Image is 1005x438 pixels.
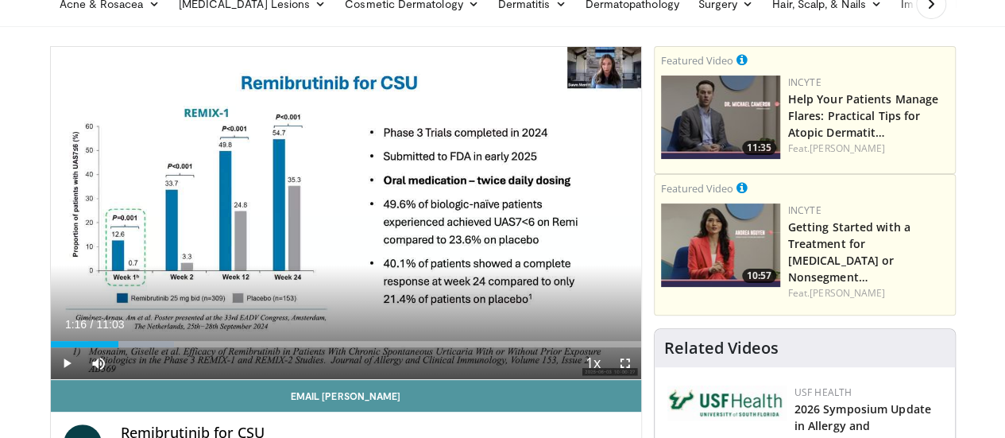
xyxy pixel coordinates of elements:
[788,141,949,156] div: Feat.
[664,339,779,358] h4: Related Videos
[609,347,641,379] button: Fullscreen
[91,318,94,331] span: /
[661,203,780,287] img: e02a99de-beb8-4d69-a8cb-018b1ffb8f0c.png.150x105_q85_crop-smart_upscale.jpg
[661,203,780,287] a: 10:57
[51,47,641,380] video-js: Video Player
[65,318,87,331] span: 1:16
[661,53,733,68] small: Featured Video
[661,76,780,159] img: 601112bd-de26-4187-b266-f7c9c3587f14.png.150x105_q85_crop-smart_upscale.jpg
[788,76,821,89] a: Incyte
[788,219,910,285] a: Getting Started with a Treatment for [MEDICAL_DATA] or Nonsegment…
[83,347,114,379] button: Mute
[794,386,852,399] a: USF Health
[742,269,776,283] span: 10:57
[578,347,609,379] button: Playback Rate
[51,341,641,347] div: Progress Bar
[661,76,780,159] a: 11:35
[788,286,949,300] div: Feat.
[51,380,641,412] a: Email [PERSON_NAME]
[810,141,885,155] a: [PERSON_NAME]
[661,181,733,196] small: Featured Video
[788,203,821,217] a: Incyte
[96,318,124,331] span: 11:03
[810,286,885,300] a: [PERSON_NAME]
[742,141,776,155] span: 11:35
[788,91,939,140] a: Help Your Patients Manage Flares: Practical Tips for Atopic Dermatit…
[51,347,83,379] button: Play
[667,386,787,421] img: 6ba8804a-8538-4002-95e7-a8f8012d4a11.png.150x105_q85_autocrop_double_scale_upscale_version-0.2.jpg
